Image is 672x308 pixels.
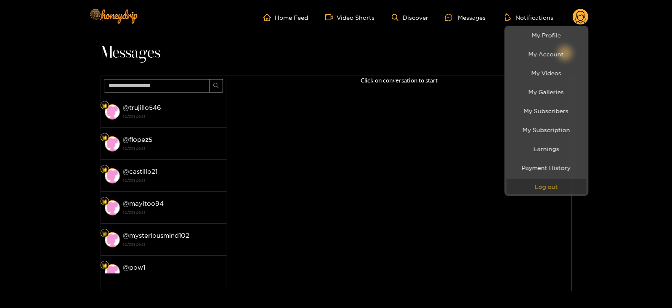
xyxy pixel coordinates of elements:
[507,85,587,99] a: My Galleries
[507,28,587,42] a: My Profile
[507,179,587,194] button: Log out
[507,122,587,137] a: My Subscription
[507,160,587,175] a: Payment History
[507,66,587,80] a: My Videos
[507,47,587,61] a: My Account
[507,104,587,118] a: My Subscribers
[507,141,587,156] a: Earnings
